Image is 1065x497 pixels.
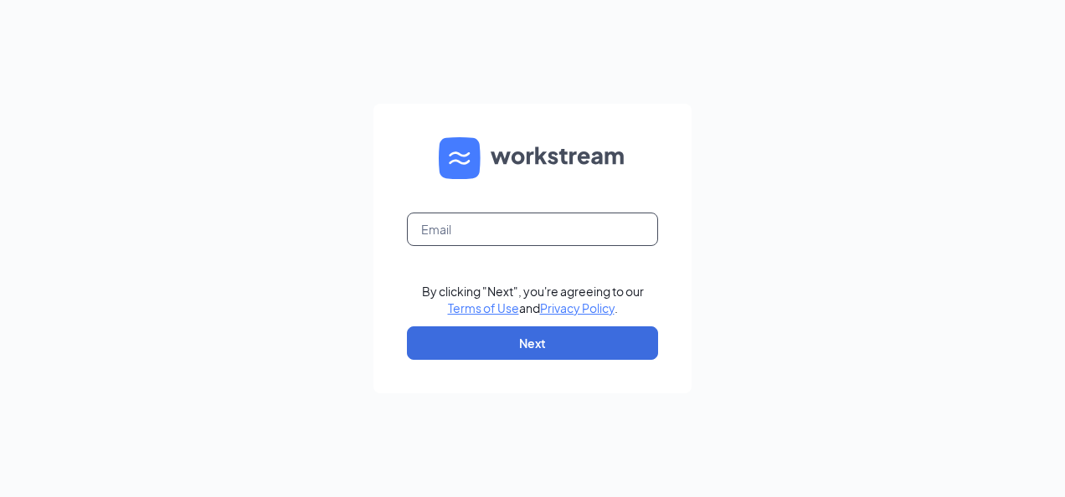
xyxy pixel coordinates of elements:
[540,300,615,315] a: Privacy Policy
[422,283,644,316] div: By clicking "Next", you're agreeing to our and .
[407,326,658,360] button: Next
[407,213,658,246] input: Email
[448,300,519,315] a: Terms of Use
[439,137,626,179] img: WS logo and Workstream text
